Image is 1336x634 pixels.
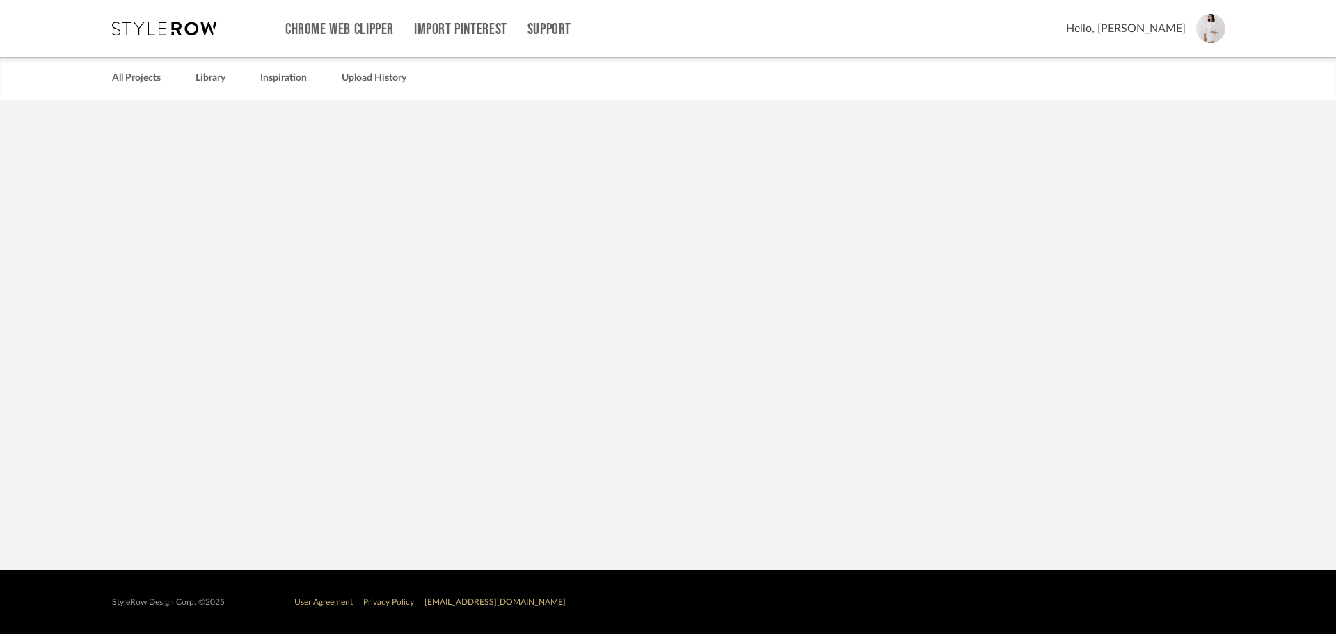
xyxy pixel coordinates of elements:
a: Import Pinterest [414,24,507,35]
a: All Projects [112,69,161,88]
a: User Agreement [294,598,353,606]
a: Privacy Policy [363,598,414,606]
div: StyleRow Design Corp. ©2025 [112,597,225,608]
a: Support [527,24,571,35]
a: Chrome Web Clipper [285,24,394,35]
a: Library [196,69,225,88]
a: Inspiration [260,69,307,88]
img: avatar [1196,14,1225,43]
a: [EMAIL_ADDRESS][DOMAIN_NAME] [424,598,566,606]
a: Upload History [342,69,406,88]
span: Hello, [PERSON_NAME] [1066,20,1186,37]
